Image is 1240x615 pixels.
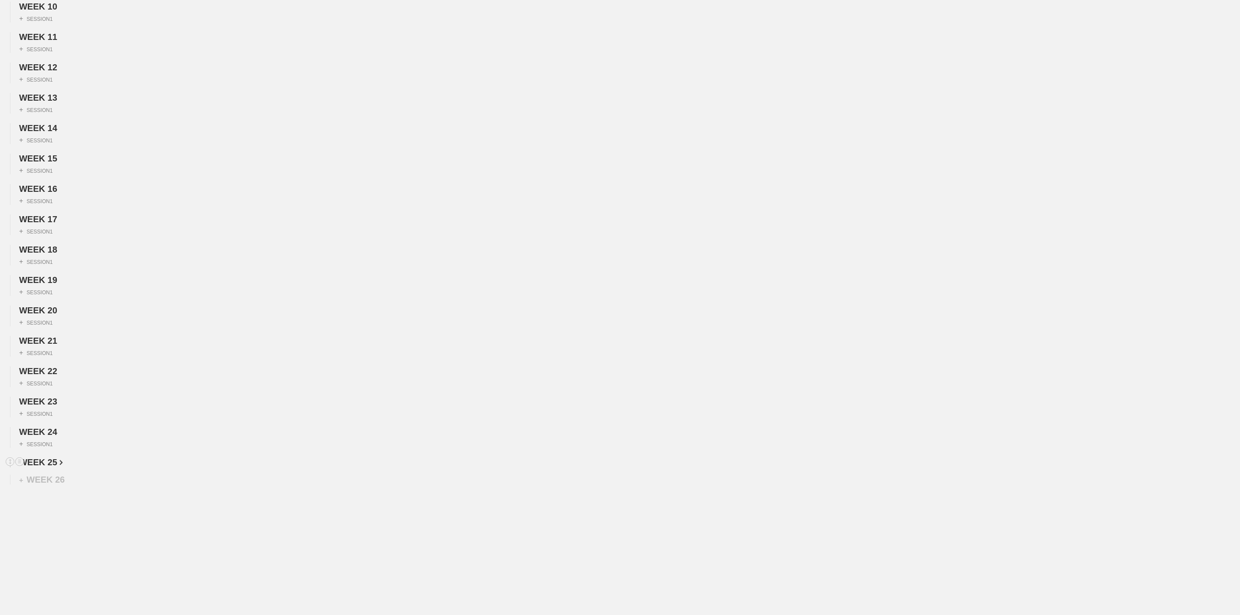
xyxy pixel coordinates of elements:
span: + [19,197,23,204]
span: WEEK 23 [19,397,57,406]
span: WEEK 21 [19,336,57,345]
span: + [19,106,23,113]
iframe: Chat Widget [1197,573,1240,615]
div: SESSION 1 [19,379,53,387]
span: + [19,136,23,144]
div: SESSION 1 [19,106,53,114]
span: WEEK 20 [19,306,57,315]
span: + [19,410,23,417]
span: WEEK 24 [19,427,57,437]
div: SESSION 1 [19,319,53,326]
div: SESSION 1 [19,197,53,205]
div: SESSION 1 [19,258,53,266]
div: WEEK 26 [19,475,65,485]
div: SESSION 1 [19,410,53,418]
span: WEEK 13 [19,93,57,102]
span: WEEK 15 [19,154,57,163]
span: WEEK 19 [19,275,57,285]
span: WEEK 18 [19,245,57,254]
span: WEEK 25 [19,457,63,467]
div: SESSION 1 [19,167,53,174]
span: + [19,379,23,387]
div: SESSION 1 [19,349,53,357]
span: WEEK 11 [19,32,57,42]
div: SESSION 1 [19,227,53,235]
span: WEEK 17 [19,214,57,224]
span: + [19,258,23,265]
span: + [19,440,23,447]
span: + [19,15,23,22]
div: SESSION 1 [19,288,53,296]
div: SESSION 1 [19,15,53,23]
span: + [19,45,23,53]
span: + [19,319,23,326]
span: + [19,288,23,296]
img: carrot_right.png [59,460,63,465]
span: + [19,349,23,356]
div: SESSION 1 [19,76,53,83]
span: + [19,76,23,83]
span: + [19,477,23,484]
span: WEEK 22 [19,366,57,376]
span: WEEK 12 [19,62,57,72]
span: WEEK 16 [19,184,57,194]
span: + [19,227,23,235]
div: SESSION 1 [19,440,53,448]
span: WEEK 10 [19,2,57,11]
div: SESSION 1 [19,136,53,144]
span: WEEK 14 [19,123,57,133]
span: + [19,167,23,174]
div: SESSION 1 [19,45,53,53]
